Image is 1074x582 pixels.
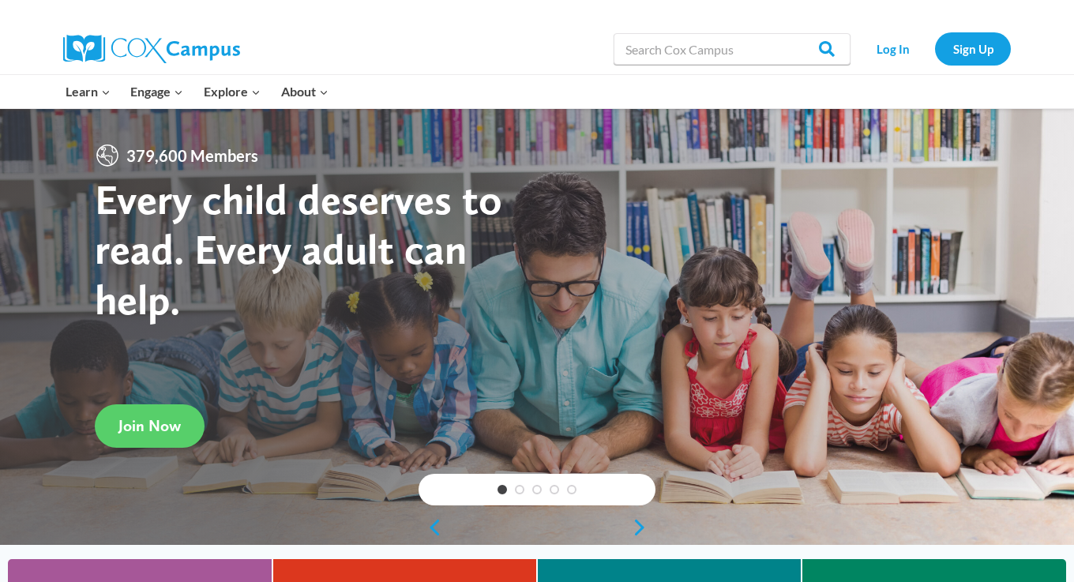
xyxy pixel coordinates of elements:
nav: Primary Navigation [55,75,338,108]
a: next [632,518,655,537]
a: Sign Up [935,32,1011,65]
strong: Every child deserves to read. Every adult can help. [95,174,502,325]
input: Search Cox Campus [614,33,851,65]
a: 2 [515,485,524,494]
span: Engage [130,81,183,102]
a: 5 [567,485,576,494]
a: 3 [532,485,542,494]
img: Cox Campus [63,35,240,63]
a: Log In [858,32,927,65]
nav: Secondary Navigation [858,32,1011,65]
a: previous [419,518,442,537]
span: Learn [66,81,111,102]
div: content slider buttons [419,512,655,543]
span: Explore [204,81,261,102]
span: 379,600 Members [120,143,265,168]
a: 4 [550,485,559,494]
a: 1 [498,485,507,494]
span: Join Now [118,416,181,435]
span: About [281,81,329,102]
a: Join Now [95,404,205,448]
